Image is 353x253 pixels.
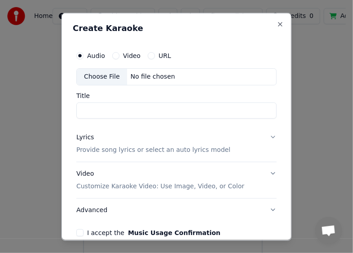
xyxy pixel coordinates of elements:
div: No file chosen [127,72,179,81]
p: Provide song lyrics or select an auto lyrics model [76,145,230,154]
label: Title [76,92,277,98]
button: LyricsProvide song lyrics or select an auto lyrics model [76,125,277,161]
label: Video [123,52,141,58]
div: Lyrics [76,133,94,142]
div: Choose File [77,68,127,84]
div: Video [76,169,244,191]
button: Advanced [76,198,277,222]
label: URL [159,52,171,58]
button: VideoCustomize Karaoke Video: Use Image, Video, or Color [76,162,277,198]
h2: Create Karaoke [73,24,280,32]
p: Customize Karaoke Video: Use Image, Video, or Color [76,182,244,191]
button: I accept the [128,229,221,235]
label: I accept the [87,229,221,235]
label: Audio [87,52,105,58]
